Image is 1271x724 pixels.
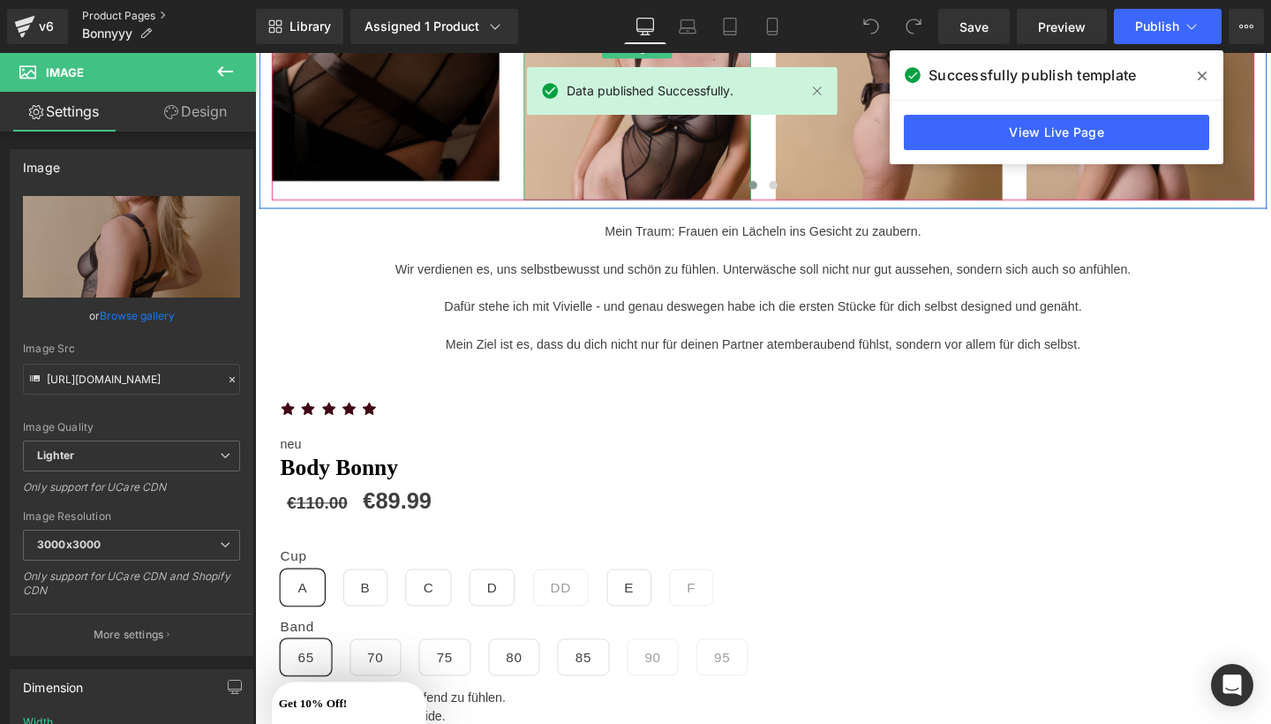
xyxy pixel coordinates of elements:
span: B [111,544,121,581]
button: Undo [854,9,889,44]
b: 3000x3000 [37,538,101,551]
h1: Body Bonny [26,422,1042,450]
div: Image Src [23,343,240,355]
span: Data published Successfully. [567,81,733,101]
span: 90 [410,617,426,654]
a: Browse gallery [100,300,175,331]
div: Image Resolution [23,510,240,523]
span: 75 [191,617,207,654]
div: Assigned 1 Product [365,18,504,35]
span: Publish [1135,19,1179,34]
div: Dimension [23,670,84,695]
input: Link [23,364,240,395]
a: Tablet [709,9,751,44]
p: neu [26,402,1042,422]
span: A [45,544,55,581]
button: More [1229,9,1264,44]
span: F [454,544,463,581]
span: D [244,544,254,581]
span: Get 10% Off! [25,677,97,690]
a: Laptop [666,9,709,44]
div: v6 [35,15,57,38]
p: More settings [94,627,164,643]
span: E [388,544,398,581]
span: Image [46,65,84,79]
span: DD [311,544,333,581]
div: Only support for UCare CDN [23,480,240,506]
button: Publish [1114,9,1222,44]
label: Band [26,595,1042,616]
a: Desktop [624,9,666,44]
span: 80 [264,617,281,654]
button: Redo [896,9,931,44]
p: Wir verdienen es, uns selbstbewusst und schön zu fühlen. Unterwäsche soll nicht nur gut aussehen,... [14,218,1054,238]
span: 65 [45,617,62,654]
div: Open Intercom Messenger [1211,664,1253,706]
span: Preview [1038,18,1086,36]
span: Bonnyyy [82,26,132,41]
span: Successfully publish template [929,64,1136,86]
span: 70 [118,617,135,654]
div: Only support for UCare CDN and Shopify CDN [23,569,240,609]
div: Get 10% Off! [18,661,180,705]
span: €89.99 [114,457,186,486]
b: Lighter [37,449,74,462]
div: or [23,306,240,325]
p: Mein Traum: Frauen ein Lächeln ins Gesicht zu zaubern. [14,178,1054,199]
p: Mein Ziel ist es, dass du dich nicht nur für deinen Partner atemberaubend fühlst, sondern vor all... [14,298,1054,318]
span: Library [290,19,331,34]
span: 95 [483,617,500,654]
span: Save [959,18,989,36]
span: C [177,544,187,581]
div: Image Quality [23,421,240,434]
a: Product Pages [82,9,256,23]
a: Design [132,92,259,132]
span: €110.00 [34,464,97,483]
button: More settings [11,614,252,655]
a: v6 [7,9,68,44]
div: Image [23,150,60,175]
p: Dafür stehe ich mit Vivielle - und genau deswegen habe ich die ersten Stücke für dich selbst desi... [14,258,1054,278]
a: Preview [1017,9,1107,44]
a: Mobile [751,9,793,44]
div: Ein Geschenk für euch beide. [26,688,1042,708]
a: View Live Page [904,115,1209,150]
span: 85 [336,617,353,654]
label: Cup [26,521,1042,542]
a: New Library [256,9,343,44]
